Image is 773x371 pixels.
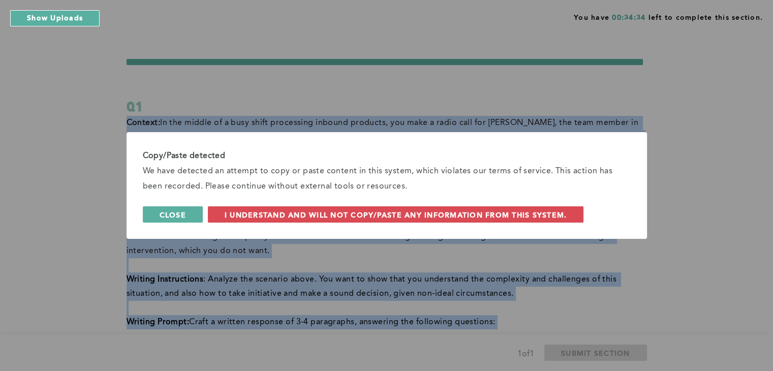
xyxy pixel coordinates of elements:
button: I understand and will not copy/paste any information from this system. [208,206,584,223]
div: We have detected an attempt to copy or paste content in this system, which violates our terms of ... [143,164,631,194]
div: Copy/Paste detected [143,148,631,164]
span: Close [160,210,186,220]
button: Show Uploads [10,10,100,26]
span: I understand and will not copy/paste any information from this system. [225,210,567,220]
button: Close [143,206,203,223]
